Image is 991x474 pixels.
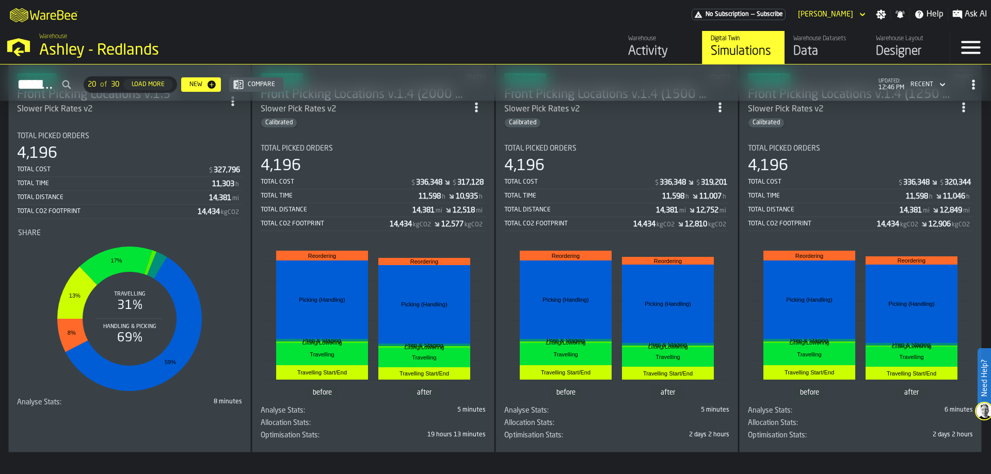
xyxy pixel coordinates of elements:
div: Data [793,43,859,60]
span: of [100,80,107,89]
div: Title [504,144,729,153]
span: Calibrated [748,119,784,126]
label: button-toggle-Help [910,8,948,21]
div: Total Cost [748,178,898,186]
label: button-toggle-Notifications [891,9,909,20]
div: Total Distance [504,206,656,214]
div: Slower Pick Rates v2 [17,103,223,116]
div: Stat Value [900,206,922,215]
div: Slower Pick Rates v2 [504,103,580,116]
div: Stat Value [906,192,928,201]
div: Stat Value [419,192,441,201]
span: kgCO2 [221,209,239,216]
div: Title [18,229,241,237]
div: Total CO2 Footprint [504,220,633,227]
div: Title [261,406,371,415]
span: kgCO2 [708,221,726,228]
label: button-toggle-Ask AI [948,8,991,21]
div: Stat Value [416,178,442,187]
span: mi [720,207,726,215]
span: kgCO2 [413,221,431,228]
span: Analyse Stats: [748,406,792,415]
div: stat- [749,241,972,404]
div: stat-Total Picked Orders [504,144,729,231]
div: Activity [628,43,694,60]
div: Stat Value [633,220,656,228]
span: 30 [111,80,119,89]
span: mi [679,207,686,215]
div: Warehouse Layout [876,35,941,42]
div: ButtonLoadMore-Load More-Prev-First-Last [79,76,181,93]
div: Stat Value [412,206,435,215]
div: Title [748,419,858,427]
div: Stat Value [701,178,727,187]
div: stat-Analyse Stats: [504,406,729,419]
div: 4,196 [504,157,545,175]
span: h [929,193,933,201]
div: Warehouse Datasets [793,35,859,42]
span: 12:46 PM [878,84,904,91]
div: Total Distance [261,206,412,214]
div: Stat Value [390,220,412,228]
span: Analyse Stats: [261,406,305,415]
div: DropdownMenuValue-4 [910,81,933,88]
section: card-SimulationDashboardCard-analyzed [17,124,242,411]
div: Slower Pick Rates v2 [261,103,337,116]
div: Stat Value [662,192,684,201]
div: stat-Allocation Stats: [748,419,973,431]
div: Total Distance [17,194,209,201]
span: Help [926,8,944,21]
div: Digital Twin [711,35,776,42]
section: card-SimulationDashboardCard-optimised [504,136,729,444]
span: kgCO2 [657,221,675,228]
div: Stat Value [441,220,463,228]
div: Title [748,431,858,439]
div: 5 minutes [375,406,486,414]
span: $ [411,179,415,187]
div: DropdownMenuValue-Alejandro Aguirre [794,8,868,21]
a: link-to-/wh/i/5ada57a6-213f-41bf-87e1-f77a1f45be79/feed/ [619,31,702,64]
span: Calibrated [505,119,540,126]
span: $ [453,179,456,187]
div: stat-Optimisation Stats: [748,431,973,444]
div: Stat Value [696,206,718,215]
div: Stat Value [212,180,234,188]
div: stat-Total Picked Orders [261,144,486,231]
span: Share [18,229,41,237]
div: ItemListCard-DashboardItemContainer [8,64,251,452]
div: Title [261,431,371,439]
div: Stat Value [699,192,722,201]
span: 20 [88,80,96,89]
div: stat-Allocation Stats: [504,419,729,431]
label: button-toggle-Settings [872,9,890,20]
div: Stat Value [457,178,484,187]
div: Total CO2 Footprint [17,208,198,215]
div: 19 hours 13 minutes [375,431,486,438]
div: Title [504,419,615,427]
div: stat-Allocation Stats: [261,419,486,431]
div: Stat Value [198,208,220,216]
div: Stat Value [903,178,930,187]
text: after [904,389,919,396]
span: kgCO2 [465,221,483,228]
div: Stat Value [945,178,971,187]
span: 1,185,200 [748,431,973,444]
span: Analyse Stats: [17,398,61,406]
span: Total Picked Orders [748,144,820,153]
div: stat-Total Picked Orders [17,132,242,219]
a: link-to-/wh/i/5ada57a6-213f-41bf-87e1-f77a1f45be79/data [785,31,867,64]
div: Title [261,144,486,153]
div: Ashley - Redlands [39,41,318,60]
div: Slower Pick Rates v2 [748,103,954,116]
div: Title [504,431,615,439]
div: Total CO2 Footprint [748,220,877,227]
div: Stat Value [656,206,678,215]
a: link-to-/wh/i/5ada57a6-213f-41bf-87e1-f77a1f45be79/simulations [702,31,785,64]
span: Warehouse [39,33,67,40]
label: button-toggle-Menu [950,31,991,64]
div: Title [748,406,858,415]
div: New [185,81,206,88]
